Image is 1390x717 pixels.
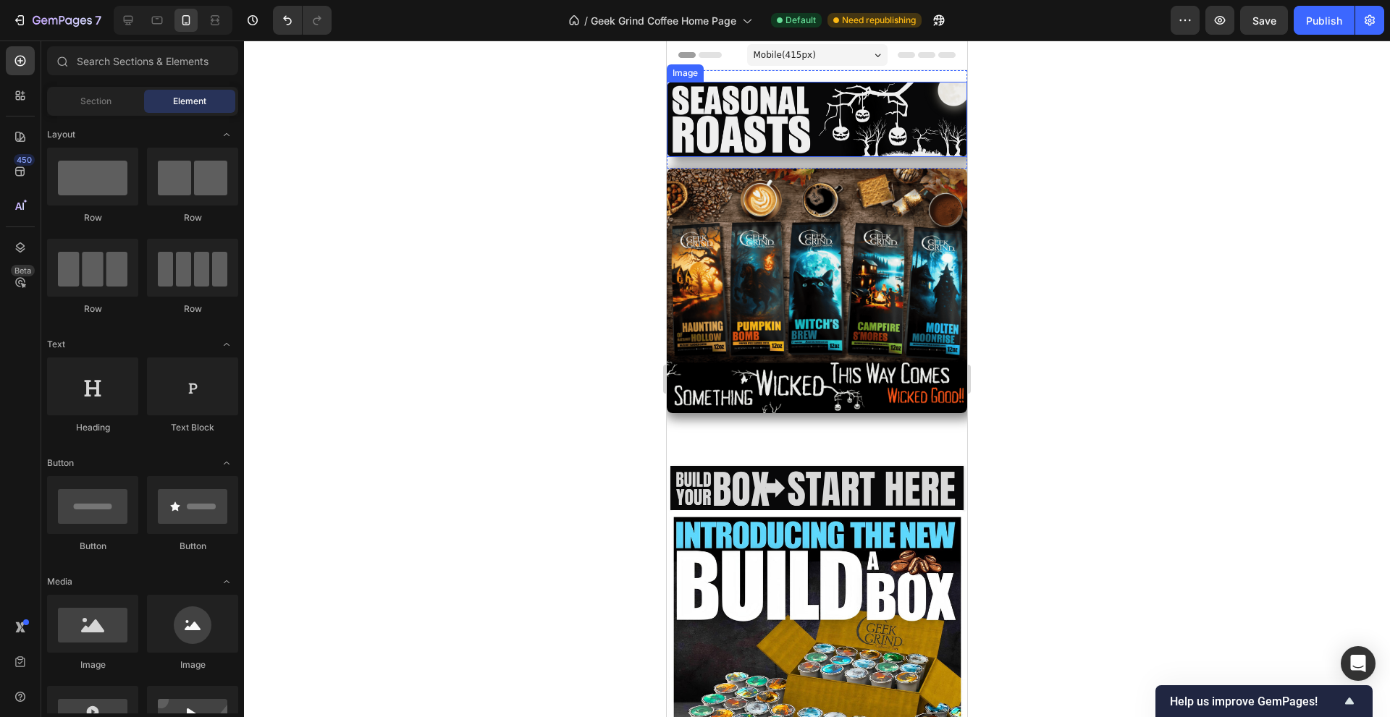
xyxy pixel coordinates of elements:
div: Button [147,540,238,553]
p: 7 [95,12,101,29]
span: Toggle open [215,333,238,356]
div: 450 [14,154,35,166]
span: Save [1252,14,1276,27]
input: Search Sections & Elements [47,46,238,75]
div: Row [47,211,138,224]
span: Text [47,338,65,351]
div: Heading [47,421,138,434]
span: / [584,13,588,28]
span: Default [785,14,816,27]
span: Help us improve GemPages! [1170,695,1341,708]
div: Open Intercom Messenger [1341,646,1376,681]
span: Need republishing [842,14,916,27]
div: Image [147,658,238,671]
div: Row [147,211,238,224]
div: Text Block [147,421,238,434]
div: Image [47,658,138,671]
div: Beta [11,265,35,276]
div: Publish [1306,13,1342,28]
span: Geek Grind Coffee Home Page [591,13,736,28]
div: Button [47,540,138,553]
iframe: To enrich screen reader interactions, please activate Accessibility in Grammarly extension settings [667,41,967,717]
span: Media [47,575,72,588]
span: Layout [47,128,75,141]
span: Section [80,95,111,108]
div: Row [147,302,238,315]
button: Save [1240,6,1288,35]
span: Toggle open [215,123,238,146]
span: Button [47,457,74,470]
span: Toggle open [215,570,238,593]
div: Undo/Redo [273,6,332,35]
button: Publish [1294,6,1355,35]
span: Toggle open [215,451,238,475]
div: Row [47,302,138,315]
button: Show survey - Help us improve GemPages! [1170,692,1358,710]
button: 7 [6,6,108,35]
span: Element [173,95,206,108]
